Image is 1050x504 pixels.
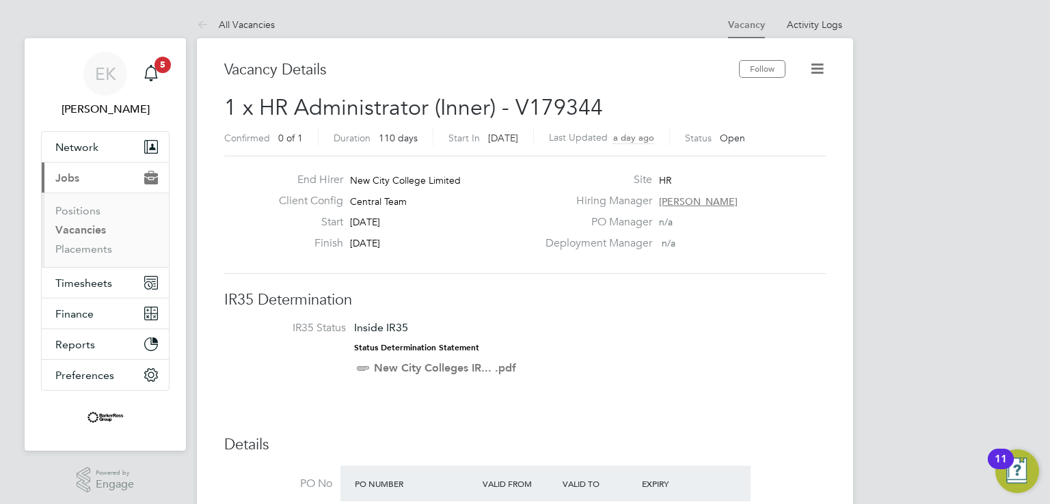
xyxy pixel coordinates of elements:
button: Reports [42,329,169,359]
label: Start [268,215,343,229]
img: barkerross1-logo-retina.png [83,404,128,426]
span: [DATE] [350,237,380,249]
div: Valid To [559,471,639,496]
span: [PERSON_NAME] [659,195,738,208]
span: Engage [96,479,134,490]
label: Duration [334,132,371,144]
span: HR [659,174,671,186]
button: Timesheets [42,268,169,298]
span: 5 [154,57,171,73]
h3: Vacancy Details [224,60,739,80]
label: PO No [224,477,332,491]
a: All Vacancies [197,18,275,31]
button: Preferences [42,360,169,390]
span: 0 of 1 [278,132,303,144]
label: Client Config [268,194,343,208]
span: Reports [55,338,95,351]
label: Finish [268,236,343,251]
div: PO Number [351,471,479,496]
nav: Main navigation [25,38,186,451]
a: New City Colleges IR... .pdf [374,361,516,374]
span: Jobs [55,171,79,184]
span: Timesheets [55,277,112,290]
label: Start In [448,132,480,144]
a: Placements [55,242,112,255]
span: Preferences [55,369,114,382]
span: [DATE] [350,216,380,228]
label: Site [537,173,652,187]
h3: Details [224,435,826,455]
div: Jobs [42,193,169,267]
label: Confirmed [224,132,270,144]
span: 110 days [379,132,418,144]
a: Vacancies [55,223,106,236]
label: Status [685,132,712,144]
button: Finance [42,298,169,328]
span: n/a [662,237,675,249]
button: Jobs [42,163,169,193]
span: Central Team [350,195,407,208]
span: Open [720,132,745,144]
button: Follow [739,60,785,78]
button: Network [42,132,169,162]
label: End Hirer [268,173,343,187]
span: n/a [659,216,673,228]
a: EK[PERSON_NAME] [41,52,170,117]
label: PO Manager [537,215,652,229]
strong: Status Determination Statement [354,343,479,352]
a: 5 [137,52,165,96]
div: Expiry [638,471,718,496]
a: Activity Logs [787,18,842,31]
span: Inside IR35 [354,321,408,334]
h3: IR35 Determination [224,290,826,310]
span: New City College Limited [350,174,461,186]
label: Deployment Manager [537,236,652,251]
div: Valid From [479,471,559,496]
a: Powered byEngage [77,467,135,493]
span: 1 x HR Administrator (Inner) - V179344 [224,94,603,121]
label: Hiring Manager [537,194,652,208]
label: IR35 Status [238,321,346,335]
a: Go to home page [41,404,170,426]
span: Ellie Kerry [41,101,170,117]
button: Open Resource Center, 11 new notifications [995,449,1039,493]
span: a day ago [613,132,654,143]
span: Powered by [96,467,134,479]
span: [DATE] [488,132,518,144]
label: Last Updated [549,131,608,143]
a: Vacancy [728,19,765,31]
span: EK [95,65,116,83]
a: Positions [55,204,100,217]
span: Finance [55,307,94,320]
div: 11 [995,459,1007,477]
span: Network [55,141,98,154]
